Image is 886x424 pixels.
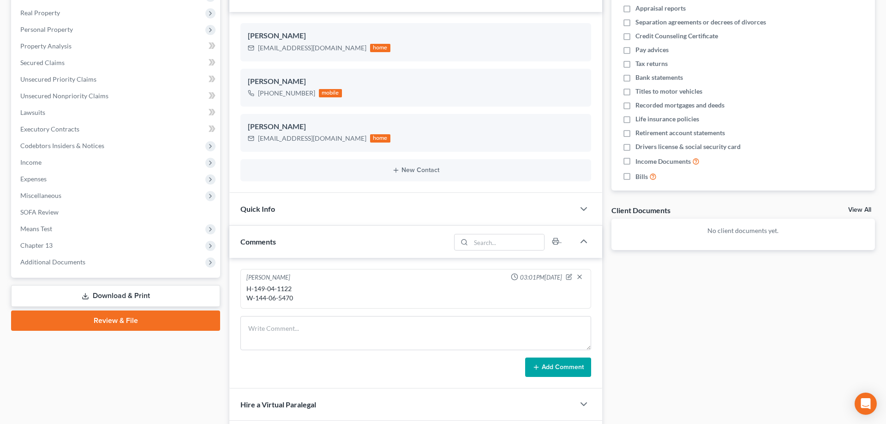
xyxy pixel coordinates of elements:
span: Drivers license & social security card [635,142,741,151]
span: Pay advices [635,45,669,54]
span: Unsecured Priority Claims [20,75,96,83]
p: No client documents yet. [619,226,868,235]
div: [PERSON_NAME] [248,121,584,132]
span: Executory Contracts [20,125,79,133]
span: Bills [635,172,648,181]
div: [EMAIL_ADDRESS][DOMAIN_NAME] [258,43,366,53]
span: Quick Info [240,204,275,213]
span: SOFA Review [20,208,59,216]
div: [PERSON_NAME] [248,76,584,87]
a: Download & Print [11,285,220,307]
div: home [370,134,390,143]
span: Comments [240,237,276,246]
div: mobile [319,89,342,97]
span: Titles to motor vehicles [635,87,702,96]
span: Income Documents [635,157,691,166]
a: SOFA Review [13,204,220,221]
span: Unsecured Nonpriority Claims [20,92,108,100]
div: [PERSON_NAME] [248,30,584,42]
span: Hire a Virtual Paralegal [240,400,316,409]
span: Tax returns [635,59,668,68]
a: Executory Contracts [13,121,220,137]
a: Lawsuits [13,104,220,121]
a: Unsecured Priority Claims [13,71,220,88]
span: Retirement account statements [635,128,725,137]
span: Real Property [20,9,60,17]
span: 03:01PM[DATE] [520,273,562,282]
div: H-149-04-1122 W-144-06-5470 [246,284,585,303]
span: Recorded mortgages and deeds [635,101,724,110]
input: Search... [471,234,544,250]
span: Miscellaneous [20,191,61,199]
div: Open Intercom Messenger [855,393,877,415]
a: Property Analysis [13,38,220,54]
a: Unsecured Nonpriority Claims [13,88,220,104]
div: Client Documents [611,205,670,215]
span: Chapter 13 [20,241,53,249]
span: Expenses [20,175,47,183]
span: Appraisal reports [635,4,686,13]
span: Means Test [20,225,52,233]
div: home [370,44,390,52]
span: Separation agreements or decrees of divorces [635,18,766,27]
button: New Contact [248,167,584,174]
div: [EMAIL_ADDRESS][DOMAIN_NAME] [258,134,366,143]
a: Secured Claims [13,54,220,71]
span: Lawsuits [20,108,45,116]
span: Life insurance policies [635,114,699,124]
a: Review & File [11,311,220,331]
span: Codebtors Insiders & Notices [20,142,104,149]
span: Income [20,158,42,166]
div: [PERSON_NAME] [246,273,290,282]
span: Bank statements [635,73,683,82]
div: [PHONE_NUMBER] [258,89,315,98]
span: Property Analysis [20,42,72,50]
span: Credit Counseling Certificate [635,31,718,41]
span: Additional Documents [20,258,85,266]
button: Add Comment [525,358,591,377]
a: View All [848,207,871,213]
span: Personal Property [20,25,73,33]
span: Secured Claims [20,59,65,66]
